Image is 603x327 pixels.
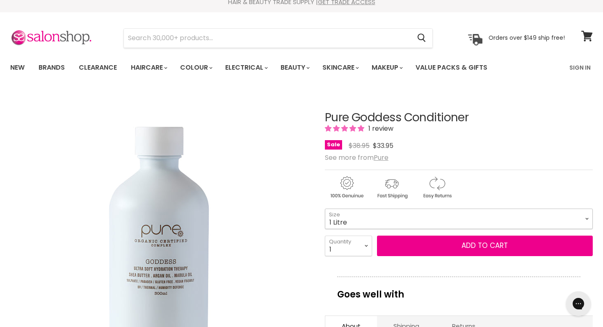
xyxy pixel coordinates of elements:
a: Haircare [125,59,172,76]
a: Value Packs & Gifts [409,59,493,76]
a: New [4,59,31,76]
span: 5.00 stars [325,124,366,133]
h1: Pure Goddess Conditioner [325,111,593,124]
form: Product [123,28,433,48]
span: Sale [325,140,342,150]
select: Quantity [325,236,372,256]
a: Clearance [73,59,123,76]
a: Brands [32,59,71,76]
span: See more from [325,153,388,162]
ul: Main menu [4,56,529,79]
a: Sign In [564,59,596,76]
a: Makeup [365,59,408,76]
img: genuine.gif [325,175,368,200]
a: Skincare [316,59,364,76]
img: returns.gif [415,175,459,200]
span: $33.95 [373,141,393,150]
span: Add to cart [461,241,508,250]
a: Beauty [274,59,315,76]
button: Search [411,29,432,48]
img: shipping.gif [370,175,413,200]
p: Orders over $149 ship free! [489,34,565,41]
button: Add to cart [377,236,593,256]
span: $38.95 [349,141,370,150]
iframe: Gorgias live chat messenger [562,288,595,319]
input: Search [124,29,411,48]
a: Pure [374,153,388,162]
a: Colour [174,59,217,76]
p: Goes well with [337,277,580,304]
a: Electrical [219,59,273,76]
span: 1 review [366,124,393,133]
